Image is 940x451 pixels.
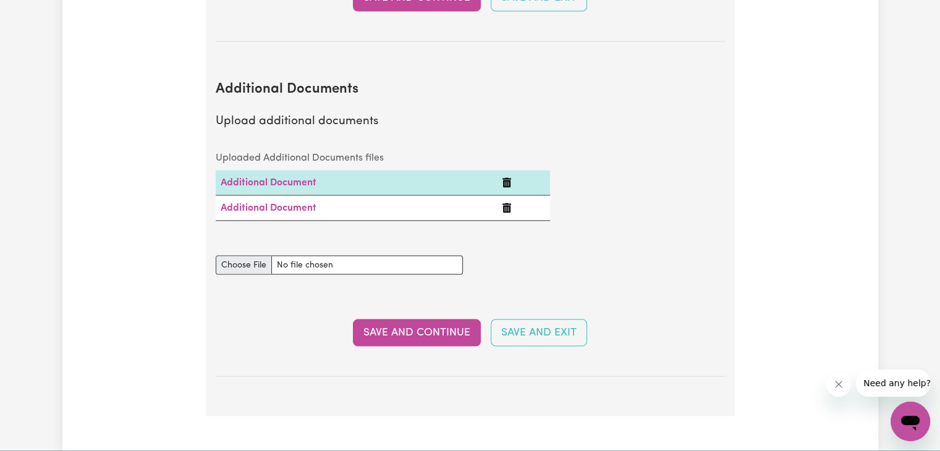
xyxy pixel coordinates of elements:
[826,372,851,397] iframe: Close message
[502,175,512,190] button: Delete Additional Document
[491,319,587,347] button: Save and Exit
[216,82,725,98] h2: Additional Documents
[221,203,316,213] a: Additional Document
[891,402,930,441] iframe: Button to launch messaging window
[502,201,512,216] button: Delete Additional Document
[216,146,550,171] caption: Uploaded Additional Documents files
[856,369,930,397] iframe: Message from company
[221,178,316,188] a: Additional Document
[353,319,481,347] button: Save and Continue
[216,113,725,131] p: Upload additional documents
[7,9,75,19] span: Need any help?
